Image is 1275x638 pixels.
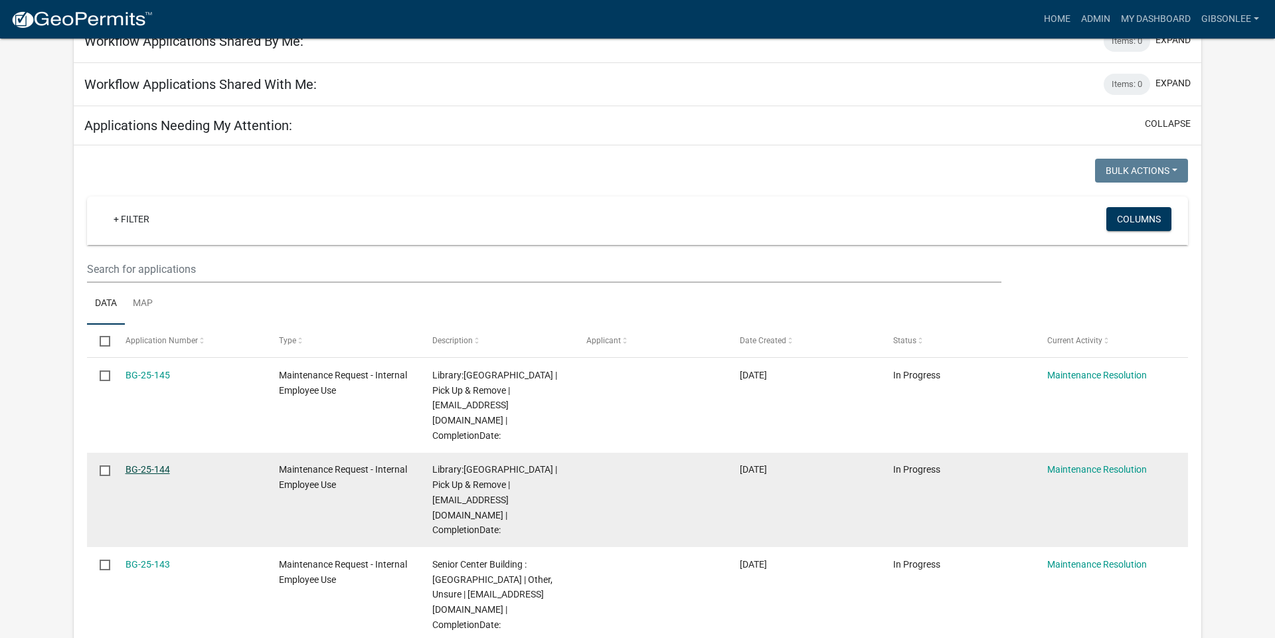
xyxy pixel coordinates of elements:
h5: Applications Needing My Attention: [84,118,292,133]
span: Type [279,336,296,345]
datatable-header-cell: Applicant [574,325,727,357]
a: Maintenance Resolution [1047,559,1147,570]
button: Columns [1106,207,1171,231]
span: In Progress [893,464,940,475]
button: expand [1155,76,1191,90]
datatable-header-cell: Type [266,325,420,357]
datatable-header-cell: Status [881,325,1034,357]
span: 10/14/2025 [740,464,767,475]
datatable-header-cell: Date Created [727,325,881,357]
span: Date Created [740,336,786,345]
a: Map [125,283,161,325]
span: Maintenance Request - Internal Employee Use [279,464,407,490]
a: Data [87,283,125,325]
span: In Progress [893,370,940,380]
span: Status [893,336,916,345]
h5: Workflow Applications Shared By Me: [84,33,303,49]
span: Maintenance Request - Internal Employee Use [279,370,407,396]
a: Maintenance Resolution [1047,464,1147,475]
a: GibsonLee [1196,7,1264,32]
button: expand [1155,33,1191,47]
a: Maintenance Resolution [1047,370,1147,380]
span: 10/14/2025 [740,370,767,380]
div: Items: 0 [1104,31,1150,52]
a: Home [1039,7,1076,32]
span: Maintenance Request - Internal Employee Use [279,559,407,585]
span: Application Number [126,336,198,345]
div: Items: 0 [1104,74,1150,95]
a: BG-25-143 [126,559,170,570]
a: BG-25-144 [126,464,170,475]
a: BG-25-145 [126,370,170,380]
datatable-header-cell: Select [87,325,112,357]
span: Current Activity [1047,336,1102,345]
datatable-header-cell: Current Activity [1035,325,1188,357]
button: collapse [1145,117,1191,131]
span: In Progress [893,559,940,570]
input: Search for applications [87,256,1001,283]
a: Admin [1076,7,1116,32]
span: Library:Madison County Library | Pick Up & Remove | cstephen@madisonco.us | CompletionDate: [432,370,557,441]
a: My Dashboard [1116,7,1196,32]
span: Library:Madison County Library | Pick Up & Remove | tgibson@madisonco.us | CompletionDate: [432,464,557,535]
span: Applicant [586,336,621,345]
a: + Filter [103,207,160,231]
h5: Workflow Applications Shared With Me: [84,76,317,92]
span: 10/14/2025 [740,559,767,570]
span: Description [432,336,473,345]
datatable-header-cell: Description [420,325,573,357]
button: Bulk Actions [1095,159,1188,183]
datatable-header-cell: Application Number [112,325,266,357]
span: Senior Center Building :Madison County Senior Center | Other, Unsure | nmcdaniel@madisonco.us | C... [432,559,552,630]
